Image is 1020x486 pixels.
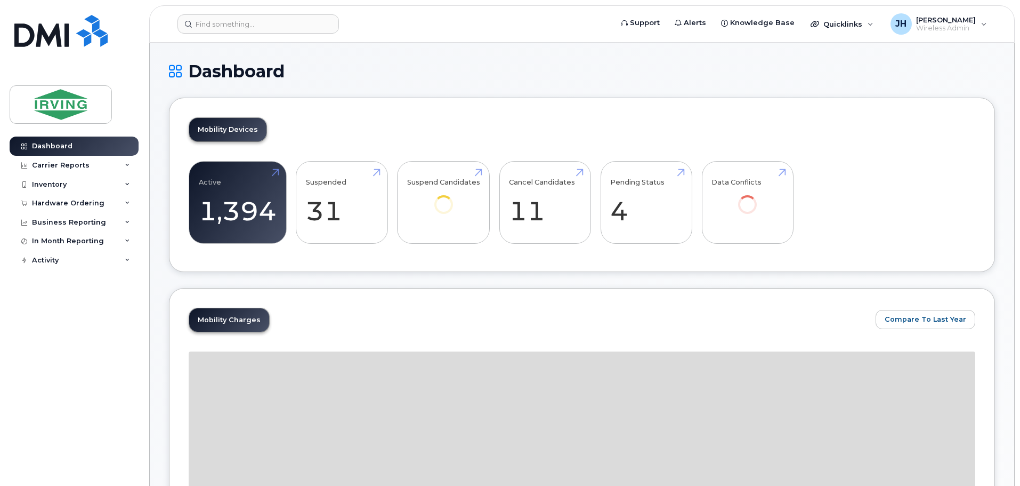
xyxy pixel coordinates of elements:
a: Mobility Devices [189,118,266,141]
a: Suspended 31 [306,168,378,238]
h1: Dashboard [169,62,995,81]
span: Compare To Last Year [885,314,966,324]
a: Suspend Candidates [407,168,480,229]
a: Cancel Candidates 11 [509,168,581,238]
a: Data Conflicts [711,168,783,229]
a: Mobility Charges [189,308,269,332]
a: Pending Status 4 [610,168,682,238]
a: Active 1,394 [199,168,277,238]
button: Compare To Last Year [876,310,975,329]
